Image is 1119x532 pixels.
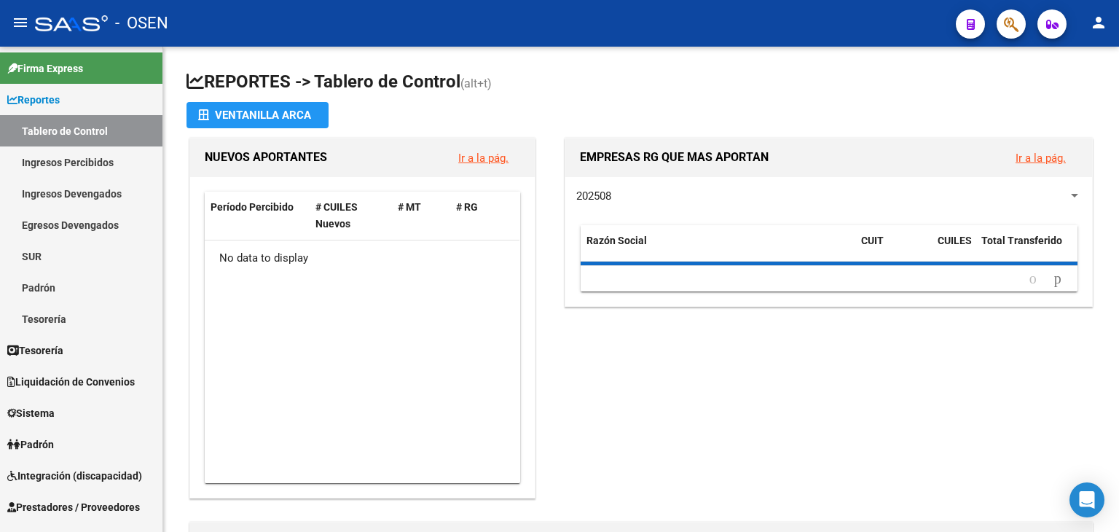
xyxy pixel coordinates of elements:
[7,343,63,359] span: Tesorería
[205,192,310,240] datatable-header-cell: Período Percibido
[855,225,932,273] datatable-header-cell: CUIT
[398,201,421,213] span: # MT
[1090,14,1107,31] mat-icon: person
[460,77,492,90] span: (alt+t)
[315,201,358,230] span: # CUILES Nuevos
[1004,144,1077,171] button: Ir a la pág.
[576,189,611,203] span: 202508
[7,92,60,108] span: Reportes
[7,60,83,77] span: Firma Express
[392,192,450,240] datatable-header-cell: # MT
[7,405,55,421] span: Sistema
[456,201,478,213] span: # RG
[7,499,140,515] span: Prestadores / Proveedores
[1016,152,1066,165] a: Ir a la pág.
[12,14,29,31] mat-icon: menu
[580,150,769,164] span: EMPRESAS RG QUE MAS APORTAN
[198,102,317,128] div: Ventanilla ARCA
[7,437,54,453] span: Padrón
[450,192,509,240] datatable-header-cell: # RG
[1069,482,1104,517] div: Open Intercom Messenger
[458,152,509,165] a: Ir a la pág.
[586,235,647,246] span: Razón Social
[186,102,329,128] button: Ventanilla ARCA
[115,7,168,39] span: - OSEN
[310,192,393,240] datatable-header-cell: # CUILES Nuevos
[7,468,142,484] span: Integración (discapacidad)
[211,201,294,213] span: Período Percibido
[981,235,1062,246] span: Total Transferido
[932,225,975,273] datatable-header-cell: CUILES
[186,70,1096,95] h1: REPORTES -> Tablero de Control
[1048,271,1068,287] a: go to next page
[205,240,519,277] div: No data to display
[7,374,135,390] span: Liquidación de Convenios
[205,150,327,164] span: NUEVOS APORTANTES
[447,144,520,171] button: Ir a la pág.
[975,225,1077,273] datatable-header-cell: Total Transferido
[861,235,884,246] span: CUIT
[1023,271,1043,287] a: go to previous page
[938,235,972,246] span: CUILES
[581,225,855,273] datatable-header-cell: Razón Social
